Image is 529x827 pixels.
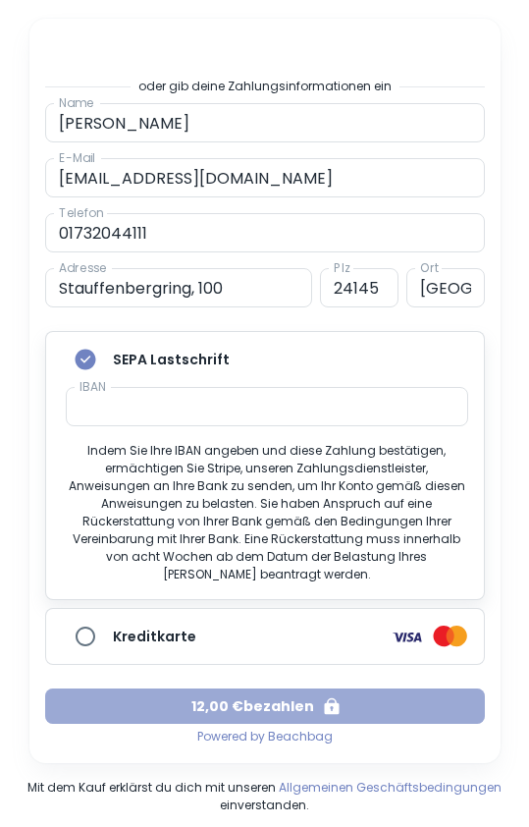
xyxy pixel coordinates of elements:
[79,378,106,395] label: IBAN
[390,625,425,648] img: logo card
[59,259,106,276] label: Adresse
[66,426,468,583] span: Indem Sie Ihre IBAN angeben und diese Zahlung bestätigen, ermächtigen Sie Stripe, unseren Zahlung...
[138,78,392,95] span: oder gib deine Zahlungsinformationen ein
[197,728,333,744] span: Powered by Beachbag
[79,399,454,417] iframe: Sicherer Eingaberahmen für IBAN
[433,625,468,648] img: logo card
[45,34,485,70] iframe: Sicherer Rahmen für Zahlungs-Schaltfläche
[334,259,350,276] label: Plz
[320,268,398,307] input: Postal code
[197,724,333,747] a: Powered by Beachbag
[59,94,93,111] label: Name
[59,204,103,221] label: Telefon
[420,259,440,276] label: Ort
[45,689,485,724] button: 12,00 €bezahlen
[59,149,95,166] label: E-Mail
[113,349,230,370] h6: SEPA Lastschrift
[279,779,502,796] a: Allgemeinen Geschäftsbedingungen
[113,626,196,647] h6: Kreditkarte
